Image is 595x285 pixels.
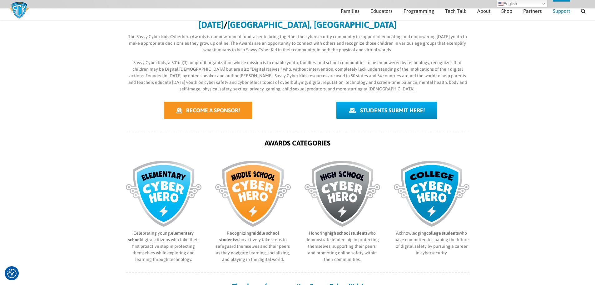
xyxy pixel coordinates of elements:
span: Families [341,8,359,13]
b: high school students [327,231,368,236]
b: / [224,20,227,30]
span: About [477,8,490,13]
img: SCK-awards-categories-College1 [394,161,469,227]
p: Celebrating young, digital citizens who take their first proactive step in protecting themselves ... [126,230,201,263]
button: Consent Preferences [7,269,17,278]
p: Savvy Cyber Kids, a 501(c)(3) nonprofit organization whose mission is to enable youth, families, ... [126,59,469,92]
p: The Savvy Cyber Kids Cyberhero Awards is our new annual fundraiser to bring together the cybersec... [126,33,469,53]
span: Support [553,8,570,13]
b: college students [426,231,459,236]
span: BECOME A SPONSOR! [186,107,240,114]
p: Honoring who demonstrate leadership in protecting themselves, supporting their peers, and promoti... [305,230,380,263]
img: en [498,1,503,6]
strong: AWARDS CATEGORIES [265,139,330,147]
img: SCK-awards-categories-High [305,161,380,227]
span: Educators [370,8,393,13]
b: [GEOGRAPHIC_DATA], [GEOGRAPHIC_DATA] [227,20,396,30]
a: BECOME A SPONSOR! [164,102,252,119]
b: [DATE] [199,20,224,30]
span: STUDENTS SUBMIT HERE! [360,107,425,114]
span: Partners [523,8,542,13]
a: STUDENTS SUBMIT HERE! [336,102,437,119]
span: Tech Talk [445,8,466,13]
img: SCK-awards-categories-Middle [215,161,291,227]
p: Recognizing who actively take steps to safeguard themselves and their peers as they navigate lear... [215,230,291,263]
span: Programming [404,8,434,13]
img: Savvy Cyber Kids Logo [9,2,29,19]
img: SCK-awards-categories-Elementary [126,161,201,227]
p: Acknowledging who have committed to shaping the future of digital safety by pursuing a career in ... [394,230,469,256]
img: Revisit consent button [7,269,17,278]
span: Shop [501,8,512,13]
